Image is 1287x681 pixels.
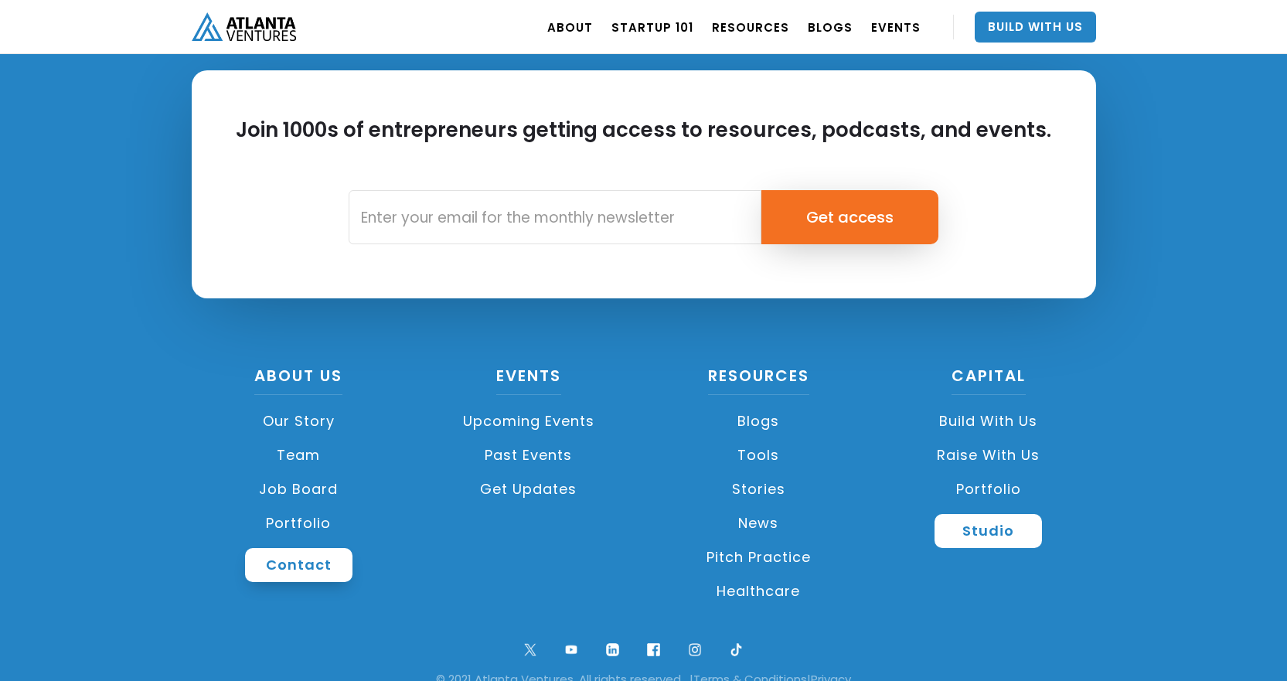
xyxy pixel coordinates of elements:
[726,639,747,660] img: tik tok logo
[975,12,1096,43] a: Build With Us
[611,5,693,49] a: Startup 101
[685,639,706,660] img: ig symbol
[808,5,853,49] a: BLOGS
[935,514,1042,548] a: Studio
[708,365,809,395] a: Resources
[652,472,867,506] a: Stories
[881,472,1096,506] a: Portfolio
[192,472,407,506] a: Job Board
[652,438,867,472] a: Tools
[547,5,593,49] a: ABOUT
[192,438,407,472] a: Team
[421,438,636,472] a: Past Events
[496,365,561,395] a: Events
[254,365,342,395] a: About US
[952,365,1026,395] a: CAPITAL
[236,117,1051,171] h2: Join 1000s of entrepreneurs getting access to resources, podcasts, and events.
[245,548,352,582] a: Contact
[192,404,407,438] a: Our Story
[421,472,636,506] a: Get Updates
[881,438,1096,472] a: Raise with Us
[761,190,938,244] input: Get access
[652,404,867,438] a: Blogs
[349,190,761,244] input: Enter your email for the monthly newsletter
[643,639,664,660] img: facebook logo
[421,404,636,438] a: Upcoming Events
[652,506,867,540] a: News
[561,639,582,660] img: youtube symbol
[881,404,1096,438] a: Build with us
[349,190,938,244] form: Email Form
[602,639,623,660] img: linkedin logo
[652,574,867,608] a: Healthcare
[871,5,921,49] a: EVENTS
[192,506,407,540] a: Portfolio
[712,5,789,49] a: RESOURCES
[652,540,867,574] a: Pitch Practice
